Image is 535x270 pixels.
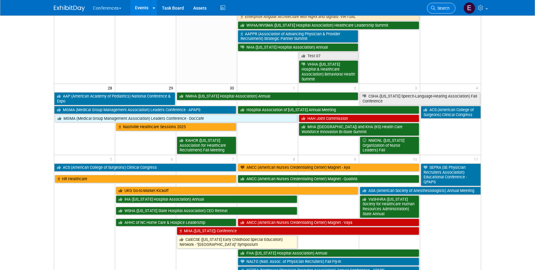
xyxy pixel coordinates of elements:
span: 3 [414,84,420,92]
a: NALTO (Natl. Assoc. of Physician Recruiters) Fall Fly-in [238,258,419,266]
a: NMONL ([US_STATE] Organization of Nurse Leaders) Fall [360,137,419,154]
a: MGMA (Medical Group Management Association) Leaders Conference - APAPS [54,106,236,114]
a: AHHC of NC Home Care & Hospice Leadership [116,219,236,227]
a: ASA (American Society of Anesthesiologists) Annual Meeting [360,187,481,195]
a: ACS (American College of Surgeons) Clinical Congress [54,163,236,172]
a: CalECSE ([US_STATE] Early Childhood Special Education) Network - "[GEOGRAPHIC_DATA]" Symposium [177,236,297,248]
a: KAHCR ([US_STATE] Association for Healthcare Recruitment) Fall Meeting [177,137,236,154]
a: Nashville Healthcare Sessions 2025 [116,123,236,131]
a: IHA ([US_STATE] Hospital Association) Annual [116,195,297,203]
span: 30 [229,84,237,92]
a: VaSHHRA ([US_STATE] Society for Healthcare Human Resources Administration) State Annual [360,195,419,218]
a: HAH Joint Commission [299,115,419,123]
a: FHA ([US_STATE] Hospital Association) Annual [238,249,419,257]
a: AAP (American Academy of Pediatrics) National Conference & Expo [54,92,175,105]
a: MHA ([GEOGRAPHIC_DATA]) and KHA (KS) Health Care Workforce Innovation Bi-State Summit [299,123,419,136]
a: NMHA ([US_STATE] Hospital Association) Annual [177,92,358,100]
img: ExhibitDay [54,5,85,11]
a: Hospital Association of [US_STATE] Annual Meeting [238,106,419,114]
a: WSHA ([US_STATE] State Hospital Association) CEO Retreat [116,207,297,215]
span: 29 [168,84,176,92]
span: 11 [473,155,481,163]
a: ANCC (American Nurses Credentialing Center) Magnet - Aya [238,163,419,172]
span: 8 [292,155,298,163]
img: Erin Anderson [463,2,475,14]
span: 1 [292,84,298,92]
a: ACS (American College of Surgeons) Clinical Congress [421,106,481,119]
a: Test 07 [299,52,358,60]
span: 6 [170,155,176,163]
a: WVHA/WVSMA ([US_STATE] Hospital Association) Healthcare Leadership Summit [238,21,419,29]
a: MHA ([US_STATE]) Conference [177,227,419,235]
span: 5 [109,155,115,163]
span: 10 [412,155,420,163]
a: SEPRA (SE Physician Recruiters Association) Educational Conference - QPAPS [421,163,481,186]
a: Enterprise Angular Architecture with NgRx and Signals- VIRTUAL [238,13,419,21]
a: VHHA ([US_STATE] Hospital & Healthcare Association) Behavioral Health Summit [299,60,358,83]
a: NHA ([US_STATE] Hospital Association) Annual [238,43,358,51]
span: 2 [353,84,359,92]
span: Search [435,6,450,11]
a: UKG Go-to-Market Kickoff [116,187,358,195]
span: 28 [107,84,115,92]
span: 9 [353,155,359,163]
a: MGMA (Medical Group Management Association) Leaders Conference - DocCafe [55,115,297,123]
a: AAPPR (Association of Advancing Physician & Provider Recruitment) Strategic Partner Summit [238,30,358,43]
a: Search [427,3,455,14]
a: CSHA ([US_STATE] Speech-Language-Hearing Association) Fall Conference [360,92,480,105]
span: 4 [475,84,481,92]
a: ANCC (American Nurses Credentialing Center) Magnet - Vaya [238,219,419,227]
span: 7 [231,155,237,163]
a: ANCC (American Nurses Credentialing Center) Magnet - Qualivis [238,175,419,183]
a: HR Healthcare [55,175,236,183]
